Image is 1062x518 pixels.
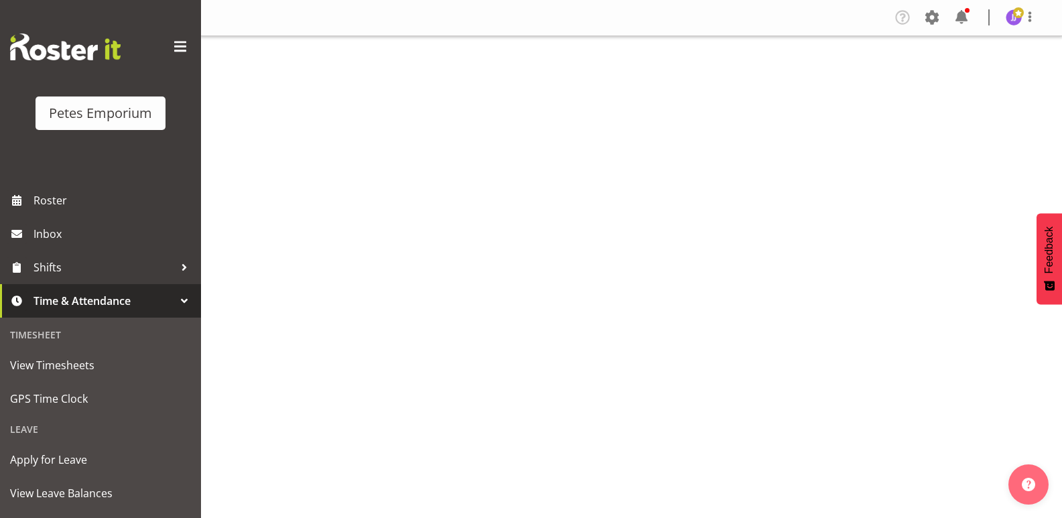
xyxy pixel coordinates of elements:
[1022,478,1035,491] img: help-xxl-2.png
[49,103,152,123] div: Petes Emporium
[34,257,174,277] span: Shifts
[10,34,121,60] img: Rosterit website logo
[34,224,194,244] span: Inbox
[10,355,191,375] span: View Timesheets
[3,321,198,348] div: Timesheet
[1037,213,1062,304] button: Feedback - Show survey
[3,443,198,476] a: Apply for Leave
[1043,226,1055,273] span: Feedback
[3,476,198,510] a: View Leave Balances
[10,450,191,470] span: Apply for Leave
[1006,9,1022,25] img: janelle-jonkers702.jpg
[3,415,198,443] div: Leave
[34,190,194,210] span: Roster
[10,483,191,503] span: View Leave Balances
[34,291,174,311] span: Time & Attendance
[10,389,191,409] span: GPS Time Clock
[3,348,198,382] a: View Timesheets
[3,382,198,415] a: GPS Time Clock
